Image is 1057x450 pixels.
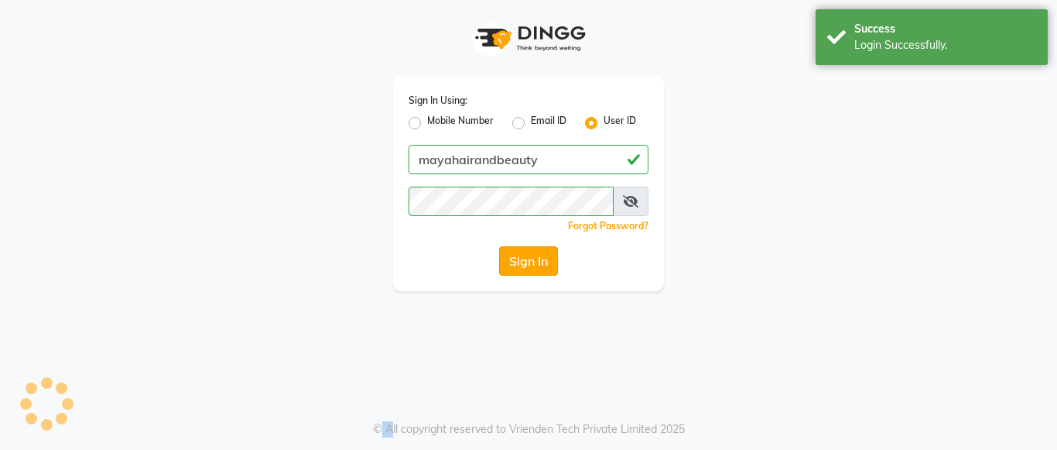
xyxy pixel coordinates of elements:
[409,187,614,216] input: Username
[531,114,566,132] label: Email ID
[854,37,1036,53] div: Login Successfully.
[854,21,1036,37] div: Success
[409,145,648,174] input: Username
[427,114,494,132] label: Mobile Number
[568,220,648,232] a: Forgot Password?
[499,246,558,276] button: Sign In
[604,114,636,132] label: User ID
[467,15,590,61] img: logo1.svg
[409,94,467,108] label: Sign In Using:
